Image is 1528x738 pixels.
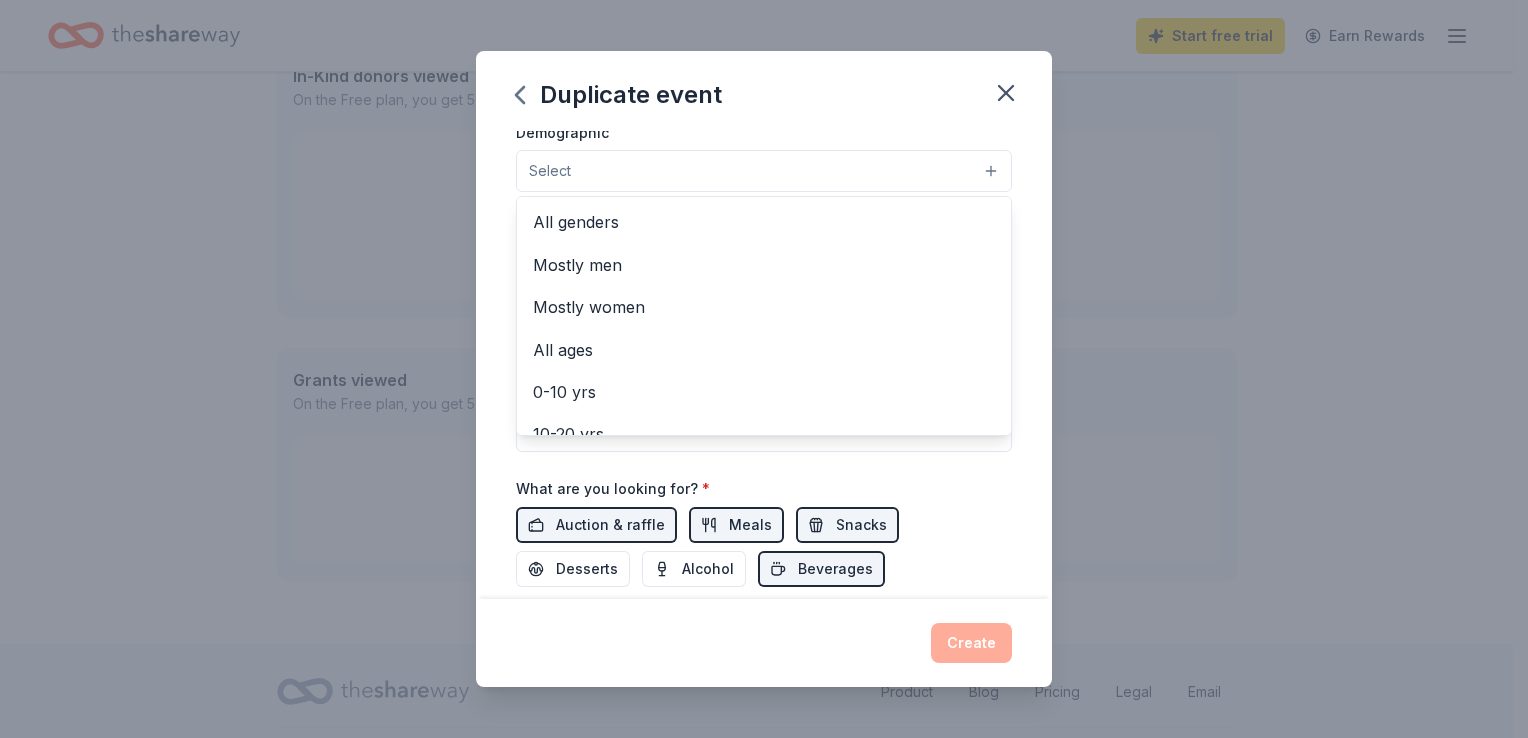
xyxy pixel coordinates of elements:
span: Mostly men [533,252,995,278]
span: Mostly women [533,294,995,320]
span: All genders [533,209,995,235]
div: Select [516,196,1012,436]
span: Select [529,159,571,183]
button: Select [516,150,1012,192]
span: 0-10 yrs [533,379,995,405]
span: 10-20 yrs [533,421,995,447]
span: All ages [533,337,995,363]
